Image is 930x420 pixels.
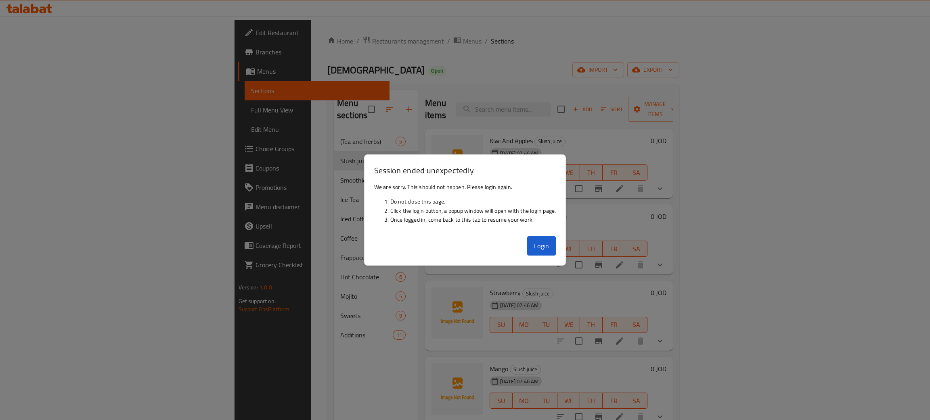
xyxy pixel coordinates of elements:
[390,197,556,206] li: Do not close this page.
[390,206,556,215] li: Click the login button, a popup window will open with the login page.
[374,164,556,176] h3: Session ended unexpectedly
[390,215,556,224] li: Once logged in, come back to this tab to resume your work.
[364,179,566,233] div: We are sorry. This should not happen. Please login again.
[527,236,556,256] button: Login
